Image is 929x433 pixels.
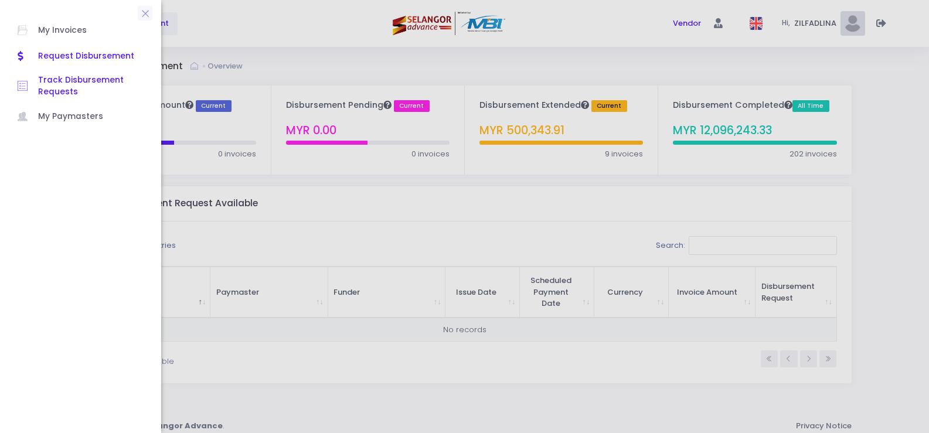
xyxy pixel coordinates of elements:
[6,43,155,69] a: Request Disbursement
[6,69,155,104] a: Track Disbursement Requests
[6,104,155,129] a: My Paymasters
[38,74,144,98] span: Track Disbursement Requests
[6,18,155,43] a: My Invoices
[38,49,144,64] span: Request Disbursement
[38,109,144,124] span: My Paymasters
[38,23,144,38] span: My Invoices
